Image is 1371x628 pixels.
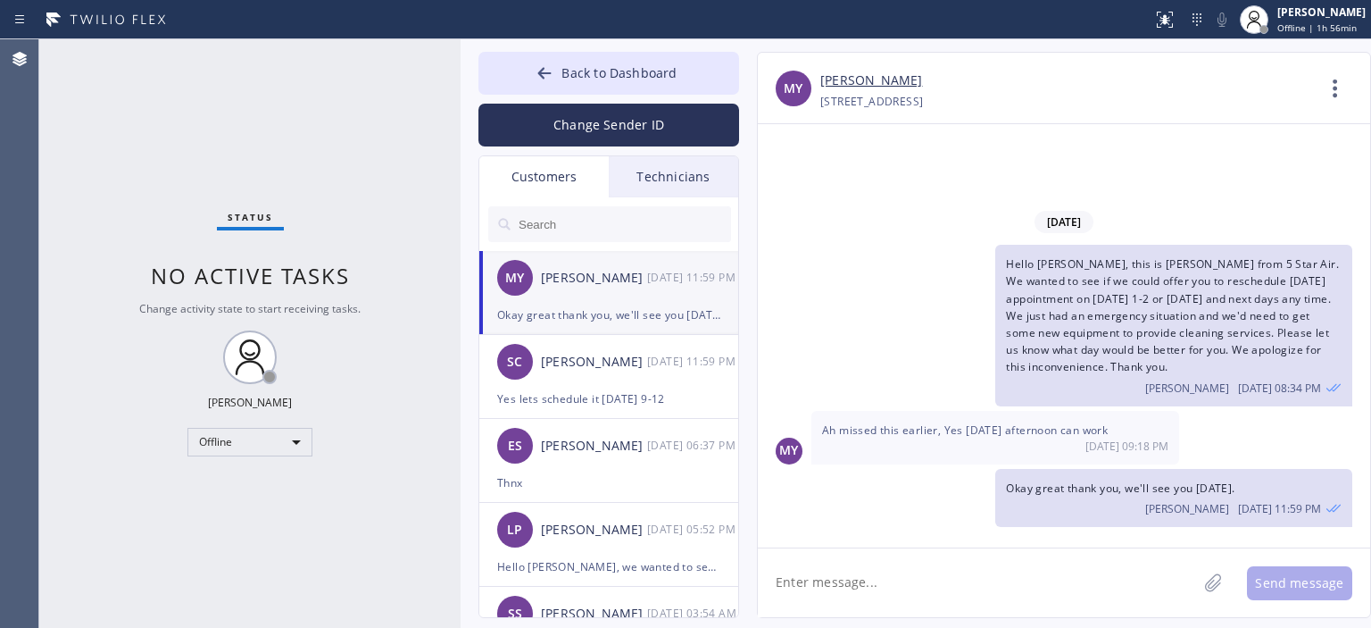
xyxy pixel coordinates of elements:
[507,520,522,540] span: LP
[507,352,522,373] span: SC
[822,423,1108,438] span: Ah missed this earlier, Yes [DATE] afternoon can work
[647,435,740,456] div: 08/22/2025 9:37 AM
[541,604,647,624] div: [PERSON_NAME]
[517,206,731,242] input: Search
[508,604,522,624] span: SS
[1145,501,1229,516] span: [PERSON_NAME]
[541,268,647,289] div: [PERSON_NAME]
[647,603,740,624] div: 08/22/2025 9:54 AM
[995,469,1352,527] div: 08/22/2025 9:59 AM
[784,79,802,99] span: MY
[647,351,740,372] div: 08/22/2025 9:59 AM
[820,91,923,112] div: [STREET_ADDRESS]
[187,428,312,456] div: Offline
[497,557,720,577] div: Hello [PERSON_NAME], we wanted to see if we could offer you to reschedule your dryer vent replace...
[1247,566,1352,600] button: Send message
[995,245,1352,406] div: 08/22/2025 9:34 AM
[609,156,738,197] div: Technicians
[497,389,720,409] div: Yes lets schedule it [DATE] 9-12
[1085,439,1168,454] span: [DATE] 09:18 PM
[497,305,720,325] div: Okay great thank you, we'll see you [DATE].
[1145,381,1229,396] span: [PERSON_NAME]
[151,261,350,290] span: No active tasks
[1034,211,1093,233] span: [DATE]
[139,301,361,316] span: Change activity state to start receiving tasks.
[1209,7,1234,32] button: Mute
[478,104,739,147] button: Change Sender ID
[541,436,647,456] div: [PERSON_NAME]
[1277,4,1366,20] div: [PERSON_NAME]
[779,440,798,461] span: MY
[479,156,609,197] div: Customers
[647,519,740,540] div: 08/22/2025 9:52 AM
[1006,256,1339,374] span: Hello [PERSON_NAME], this is [PERSON_NAME] from 5 Star Air. We wanted to see if we could offer yo...
[1238,381,1321,396] span: [DATE] 08:34 PM
[208,395,292,410] div: [PERSON_NAME]
[497,473,720,493] div: Thnx
[1238,501,1321,516] span: [DATE] 11:59 PM
[820,71,922,91] a: [PERSON_NAME]
[561,64,677,81] span: Back to Dashboard
[228,211,273,223] span: Status
[508,436,522,456] span: ES
[811,411,1179,465] div: 08/22/2025 9:18 AM
[478,52,739,95] button: Back to Dashboard
[647,267,740,288] div: 08/22/2025 9:59 AM
[1006,481,1234,496] span: Okay great thank you, we'll see you [DATE].
[1277,21,1357,34] span: Offline | 1h 56min
[541,352,647,373] div: [PERSON_NAME]
[505,268,524,289] span: MY
[541,520,647,540] div: [PERSON_NAME]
